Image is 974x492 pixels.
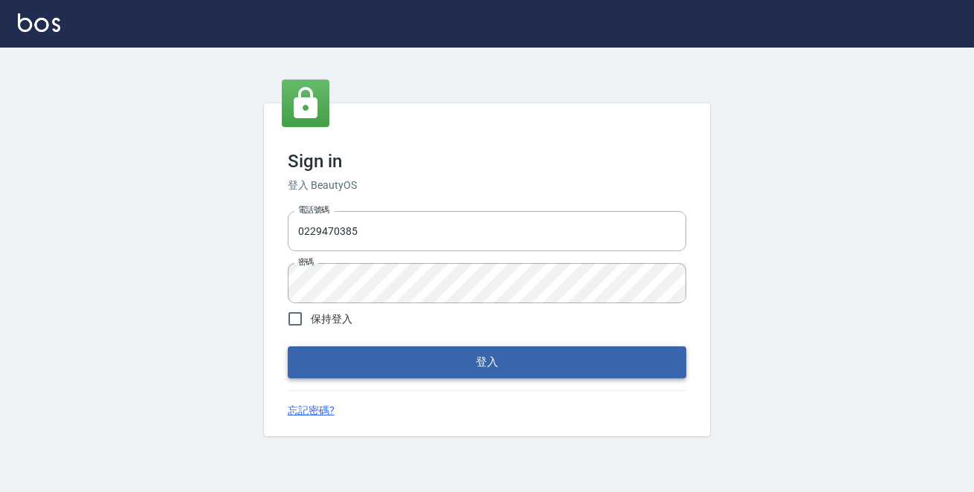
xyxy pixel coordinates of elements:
[298,204,329,216] label: 電話號碼
[288,178,686,193] h6: 登入 BeautyOS
[288,151,686,172] h3: Sign in
[311,311,352,327] span: 保持登入
[18,13,60,32] img: Logo
[298,256,314,268] label: 密碼
[288,403,335,418] a: 忘記密碼?
[288,346,686,378] button: 登入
